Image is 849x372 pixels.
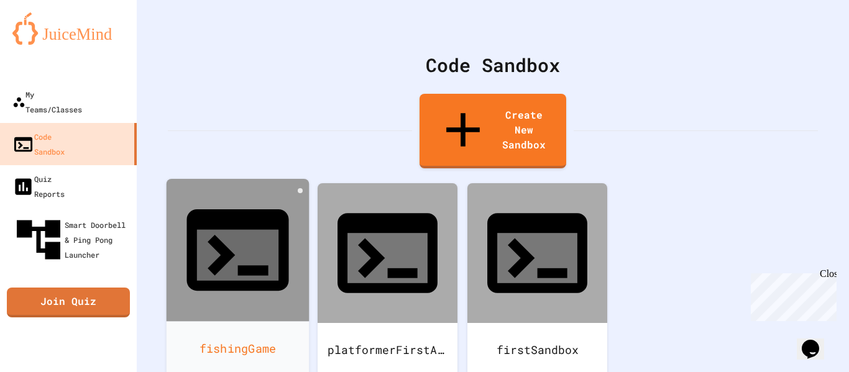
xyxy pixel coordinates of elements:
img: logo-orange.svg [12,12,124,45]
div: Quiz Reports [12,171,65,201]
div: My Teams/Classes [12,87,82,117]
div: Code Sandbox [168,51,818,79]
iframe: chat widget [746,268,837,321]
div: Smart Doorbell & Ping Pong Launcher [12,214,132,266]
a: Join Quiz [7,288,130,317]
a: Create New Sandbox [420,94,566,168]
div: Chat with us now!Close [5,5,86,79]
div: Code Sandbox [12,129,65,159]
iframe: chat widget [797,322,837,360]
